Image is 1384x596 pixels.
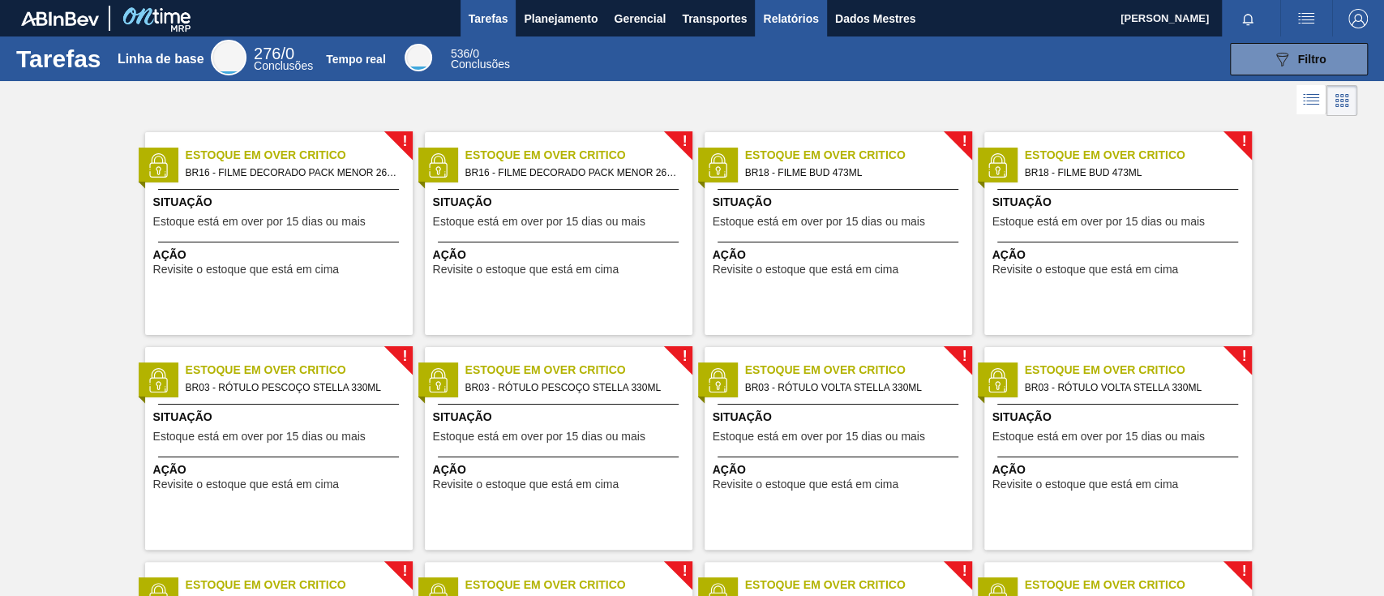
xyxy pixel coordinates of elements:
span: Situação [153,194,409,211]
span: Situação [713,194,968,211]
font: BR03 - RÓTULO PESCOÇO STELLA 330ML [465,382,661,393]
font: Estoque em Over Critico [465,363,626,376]
span: BR03 - RÓTULO PESCOÇO STELLA 330ML [186,379,400,397]
span: Estoque em Over Critico [745,362,972,379]
span: Estoque em Over Critico [465,577,692,594]
font: Revisite o estoque que está em cima [992,478,1179,491]
font: Revisite o estoque que está em cima [433,263,619,276]
font: Situação [433,410,492,423]
font: Revisite o estoque que está em cima [713,263,899,276]
font: / [281,45,285,62]
font: Estoque em Over Critico [745,578,906,591]
font: BR16 - FILME DECORADO PACK MENOR 269ML [465,167,686,178]
font: Revisite o estoque que está em cima [153,478,340,491]
span: Situação [433,409,688,426]
img: status [985,153,1009,178]
font: ! [682,133,687,149]
font: Ação [153,248,186,261]
font: ! [962,563,966,579]
img: status [146,153,170,178]
font: Estoque está em over por 15 dias ou mais [153,430,366,443]
span: Situação [713,409,968,426]
span: Estoque está em over por 15 dias ou mais [433,216,645,228]
font: Filtro [1298,53,1326,66]
img: status [705,153,730,178]
font: ! [1241,563,1246,579]
span: BR03 - RÓTULO VOLTA STELLA 330ML [1025,379,1239,397]
span: Estoque em Over Critico [1025,577,1252,594]
font: Estoque em Over Critico [186,578,346,591]
font: Estoque está em over por 15 dias ou mais [433,215,645,228]
font: Revisite o estoque que está em cima [713,478,899,491]
span: Estoque está em over por 15 dias ou mais [153,216,366,228]
img: status [146,368,170,392]
font: BR03 - RÓTULO VOLTA STELLA 330ML [1025,382,1202,393]
font: Planejamento [524,12,598,25]
font: Ação [713,248,746,261]
font: Transportes [682,12,747,25]
div: Linha de base [211,40,246,75]
font: Revisite o estoque que está em cima [153,263,340,276]
img: ações do usuário [1296,9,1316,28]
font: Dados Mestres [835,12,916,25]
span: BR18 - FILME BUD 473ML [1025,164,1239,182]
img: status [426,368,450,392]
font: Ação [433,248,466,261]
font: Tempo real [326,53,386,66]
span: Situação [433,194,688,211]
font: ! [402,563,407,579]
font: [PERSON_NAME] [1120,12,1209,24]
font: Revisite o estoque que está em cima [992,263,1179,276]
font: ! [1241,133,1246,149]
div: Tempo real [451,49,510,70]
font: Estoque está em over por 15 dias ou mais [992,215,1205,228]
span: BR16 - FILME DECORADO PACK MENOR 269ML [186,164,400,182]
span: Estoque em Over Critico [186,362,413,379]
font: Estoque está em over por 15 dias ou mais [992,430,1205,443]
img: Sair [1348,9,1368,28]
font: ! [1241,348,1246,364]
img: status [705,368,730,392]
font: Situação [433,195,492,208]
font: Estoque em Over Critico [745,363,906,376]
span: BR03 - RÓTULO VOLTA STELLA 330ML [745,379,959,397]
span: BR16 - FILME DECORADO PACK MENOR 269ML [465,164,679,182]
font: Estoque em Over Critico [465,148,626,161]
font: ! [962,133,966,149]
font: ! [402,348,407,364]
font: Conclusões [254,59,313,72]
font: Situação [153,195,212,208]
font: BR03 - RÓTULO PESCOÇO STELLA 330ML [186,382,381,393]
font: ! [682,348,687,364]
span: BR03 - RÓTULO PESCOÇO STELLA 330ML [465,379,679,397]
span: 536 [451,47,469,60]
font: ! [402,133,407,149]
button: Notificações [1222,7,1274,30]
img: status [985,368,1009,392]
span: BR18 - FILME BUD 473ML [745,164,959,182]
font: Linha de base [118,52,204,66]
font: ! [682,563,687,579]
span: Estoque em Over Critico [1025,147,1252,164]
div: Linha de base [254,47,313,71]
font: Situação [713,195,772,208]
img: TNhmsLtSVTkK8tSr43FrP2fwEKptu5GPRR3wAAAABJRU5ErkJggg== [21,11,99,26]
font: 0 [473,47,479,60]
span: Estoque em Over Critico [465,147,692,164]
font: Estoque em Over Critico [1025,148,1185,161]
div: Visão em Cards [1326,85,1357,116]
font: Estoque em Over Critico [465,578,626,591]
font: Estoque está em over por 15 dias ou mais [713,430,925,443]
button: Filtro [1230,43,1368,75]
font: 0 [285,45,294,62]
font: Estoque em Over Critico [1025,578,1185,591]
font: Estoque em Over Critico [745,148,906,161]
font: Estoque em Over Critico [186,363,346,376]
span: Situação [992,194,1248,211]
font: Estoque está em over por 15 dias ou mais [153,215,366,228]
span: Estoque em Over Critico [745,577,972,594]
span: Estoque em Over Critico [186,147,413,164]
